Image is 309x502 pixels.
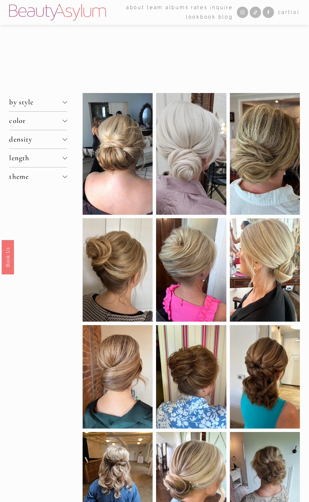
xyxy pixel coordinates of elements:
button: color [9,112,67,130]
a: TikTok [250,7,261,18]
button: theme [9,167,67,186]
span: by style [9,98,62,107]
a: Rates [191,3,208,13]
a: Blog [219,12,233,22]
button: length [9,149,67,167]
a: Instagram [237,7,248,18]
button: by style [9,93,67,111]
span: about [126,3,145,12]
a: albums [166,3,189,13]
span: 0 [293,9,297,15]
a: Book Us [2,240,14,274]
span: length [9,154,62,162]
a: Lookbook [186,12,216,22]
span: ( ) [291,9,300,15]
a: Facebook [263,7,274,18]
a: Inquire [210,3,233,13]
img: Beauty Asylum | Bridal Hair &amp; Makeup Charlotte &amp; Atlanta [9,4,106,20]
a: folder dropdown [147,3,163,13]
span: theme [9,172,62,181]
span: color [9,116,62,125]
button: density [9,130,67,149]
span: team [147,3,163,12]
a: folder dropdown [126,3,145,13]
span: density [9,135,62,144]
a: 0 items in cart [278,8,300,17]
